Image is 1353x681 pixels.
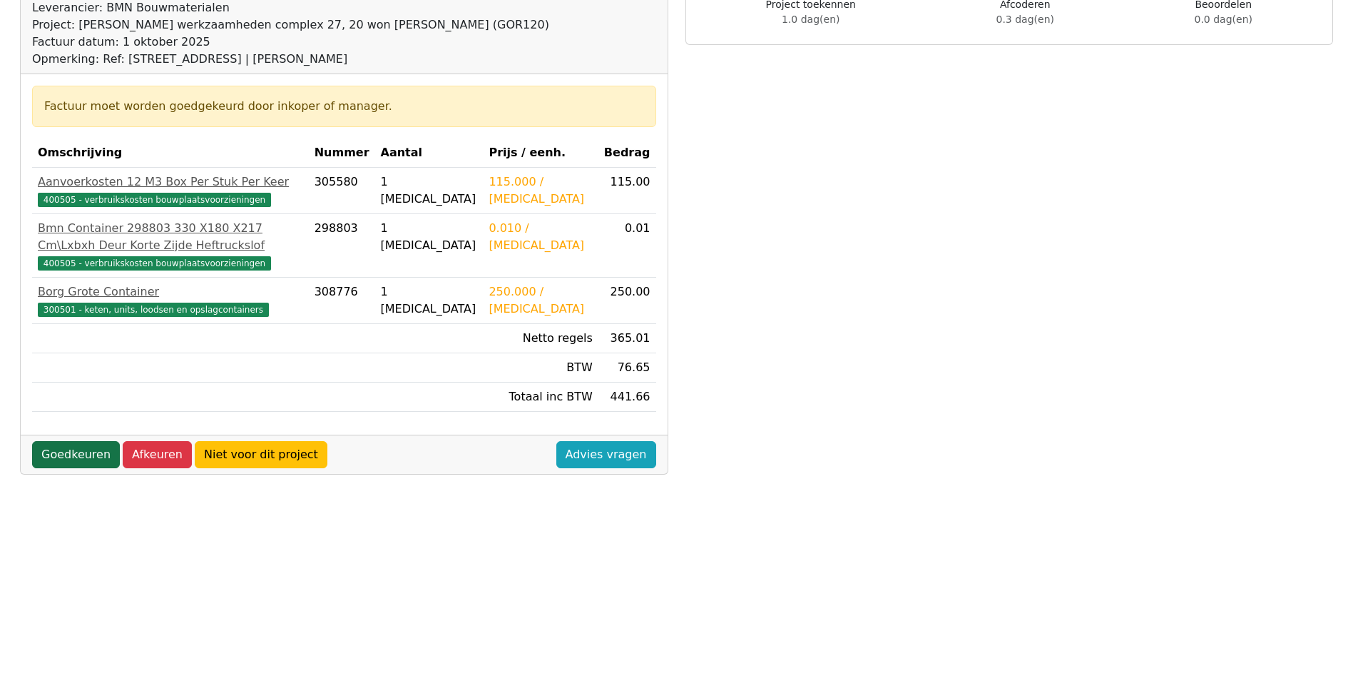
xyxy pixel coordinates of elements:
[38,303,269,317] span: 300501 - keten, units, loodsen en opslagcontainers
[38,220,303,271] a: Bmn Container 298803 330 X180 X217 Cm\Lxbxh Deur Korte Zijde Heftruckslof400505 - verbruikskosten...
[556,441,656,468] a: Advies vragen
[598,138,656,168] th: Bedrag
[381,220,478,254] div: 1 [MEDICAL_DATA]
[375,138,484,168] th: Aantal
[32,16,549,34] div: Project: [PERSON_NAME] werkzaamheden complex 27, 20 won [PERSON_NAME] (GOR120)
[123,441,192,468] a: Afkeuren
[483,324,598,353] td: Netto regels
[44,98,644,115] div: Factuur moet worden goedgekeurd door inkoper of manager.
[38,193,271,207] span: 400505 - verbruikskosten bouwplaatsvoorzieningen
[598,324,656,353] td: 365.01
[483,138,598,168] th: Prijs / eenh.
[381,283,478,318] div: 1 [MEDICAL_DATA]
[782,14,839,25] span: 1.0 dag(en)
[598,353,656,383] td: 76.65
[195,441,327,468] a: Niet voor dit project
[38,283,303,318] a: Borg Grote Container300501 - keten, units, loodsen en opslagcontainers
[598,383,656,412] td: 441.66
[489,173,592,208] div: 115.000 / [MEDICAL_DATA]
[996,14,1054,25] span: 0.3 dag(en)
[1195,14,1252,25] span: 0.0 dag(en)
[32,34,549,51] div: Factuur datum: 1 oktober 2025
[38,173,303,191] div: Aanvoerkosten 12 M3 Box Per Stuk Per Keer
[489,220,592,254] div: 0.010 / [MEDICAL_DATA]
[309,168,375,214] td: 305580
[483,353,598,383] td: BTW
[598,168,656,214] td: 115.00
[598,214,656,278] td: 0.01
[598,278,656,324] td: 250.00
[32,138,309,168] th: Omschrijving
[32,51,549,68] div: Opmerking: Ref: [STREET_ADDRESS] | [PERSON_NAME]
[309,138,375,168] th: Nummer
[38,173,303,208] a: Aanvoerkosten 12 M3 Box Per Stuk Per Keer400505 - verbruikskosten bouwplaatsvoorzieningen
[309,214,375,278] td: 298803
[381,173,478,208] div: 1 [MEDICAL_DATA]
[32,441,120,468] a: Goedkeuren
[38,283,303,301] div: Borg Grote Container
[309,278,375,324] td: 308776
[489,283,592,318] div: 250.000 / [MEDICAL_DATA]
[38,220,303,254] div: Bmn Container 298803 330 X180 X217 Cm\Lxbxh Deur Korte Zijde Heftruckslof
[483,383,598,412] td: Totaal inc BTW
[38,256,271,271] span: 400505 - verbruikskosten bouwplaatsvoorzieningen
